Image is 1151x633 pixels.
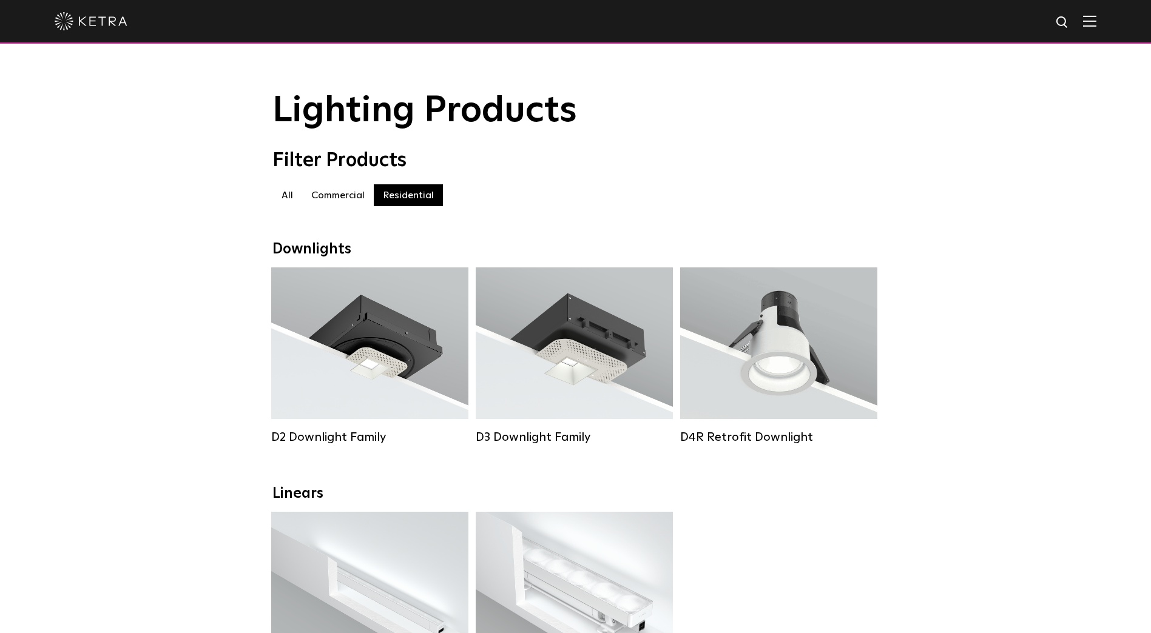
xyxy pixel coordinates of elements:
img: Hamburger%20Nav.svg [1083,15,1096,27]
div: D2 Downlight Family [271,430,468,444]
span: Lighting Products [272,93,577,129]
div: D4R Retrofit Downlight [680,430,877,444]
img: ketra-logo-2019-white [55,12,127,30]
label: Residential [374,184,443,206]
img: search icon [1055,15,1070,30]
label: All [272,184,302,206]
div: Downlights [272,241,879,258]
a: D4R Retrofit Downlight Lumen Output:800Colors:White / BlackBeam Angles:15° / 25° / 40° / 60°Watta... [680,267,877,444]
div: Filter Products [272,149,879,172]
div: Linears [272,485,879,503]
label: Commercial [302,184,374,206]
div: D3 Downlight Family [476,430,673,444]
a: D3 Downlight Family Lumen Output:700 / 900 / 1100Colors:White / Black / Silver / Bronze / Paintab... [476,267,673,444]
a: D2 Downlight Family Lumen Output:1200Colors:White / Black / Gloss Black / Silver / Bronze / Silve... [271,267,468,444]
